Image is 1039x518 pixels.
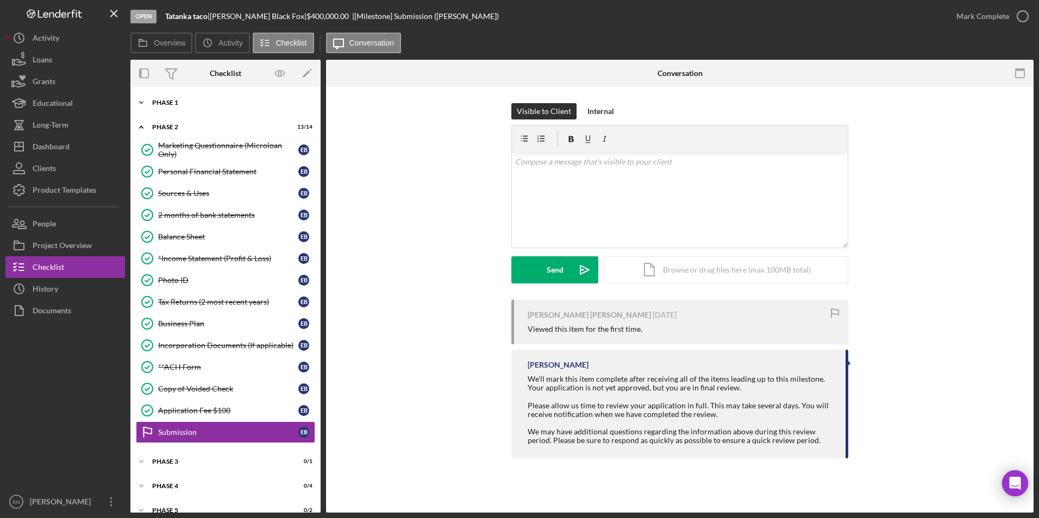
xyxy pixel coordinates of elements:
div: Application Fee $100 [158,406,298,415]
div: 0 / 4 [293,483,312,489]
a: Incorporation Documents (If applicable)EB [136,334,315,356]
div: Product Templates [33,179,96,204]
div: 0 / 1 [293,458,312,465]
div: Activity [33,27,59,52]
div: E B [298,362,309,372]
a: Dashboard [5,136,125,157]
div: E B [298,144,309,155]
div: Conversation [658,69,703,78]
div: 0 / 2 [293,507,312,514]
div: *Income Statement (Profit & Loss) [158,254,298,263]
div: We'll mark this item complete after receiving all of the items leading up to this milestone. Your... [528,375,835,445]
div: Open [130,10,157,23]
time: 2025-03-11 14:10 [653,311,677,319]
a: *Income Statement (Profit & Loss)EB [136,248,315,269]
label: Checklist [276,39,307,47]
div: Dashboard [33,136,70,160]
div: Project Overview [33,235,92,259]
label: Conversation [349,39,395,47]
button: Conversation [326,33,402,53]
a: Marketing Questionnaire (Microloan Only)EB [136,139,315,161]
div: Copy of Voided Check [158,384,298,393]
button: History [5,278,125,300]
div: | [165,12,210,21]
div: Viewed this item for the first time. [528,325,642,333]
div: Phase 3 [152,458,285,465]
button: Long-Term [5,114,125,136]
div: [PERSON_NAME] Black Fox | [210,12,306,21]
div: People [33,213,56,237]
text: EN [12,499,20,505]
div: Educational [33,92,73,117]
div: Documents [33,300,71,324]
div: $400,000.00 [306,12,352,21]
div: 13 / 14 [293,124,312,130]
button: Project Overview [5,235,125,256]
button: Documents [5,300,125,321]
div: E B [298,427,309,438]
div: E B [298,188,309,199]
button: Activity [195,33,249,53]
div: Visible to Client [517,103,571,119]
div: E B [298,166,309,177]
a: Tax Returns (2 most recent years)EB [136,291,315,313]
button: Clients [5,157,125,179]
div: E B [298,231,309,242]
button: Grants [5,71,125,92]
div: E B [298,253,309,264]
div: Personal Financial Statement [158,167,298,176]
div: | [Milestone] Submission ([PERSON_NAME]) [352,12,499,21]
div: [PERSON_NAME] [PERSON_NAME] [528,311,651,319]
a: 2 months of bank statementsEB [136,204,315,226]
button: People [5,213,125,235]
div: Checklist [33,256,64,281]
div: History [33,278,58,302]
a: Sources & UsesEB [136,182,315,204]
button: Mark Complete [946,5,1034,27]
div: E B [298,318,309,329]
button: Internal [582,103,619,119]
div: E B [298,296,309,307]
button: Activity [5,27,125,49]
div: E B [298,275,309,286]
button: Checklist [5,256,125,278]
div: [PERSON_NAME] [27,491,98,515]
div: Photo ID [158,276,298,285]
div: E B [298,383,309,394]
button: Product Templates [5,179,125,201]
button: Send [511,256,598,283]
div: Business Plan [158,319,298,328]
div: Submission [158,428,298,437]
div: E B [298,340,309,351]
a: Copy of Voided CheckEB [136,378,315,400]
b: Tatanka taco [165,11,208,21]
button: EN[PERSON_NAME] [5,491,125,513]
div: Balance Sheet [158,232,298,241]
div: Phase 2 [152,124,285,130]
div: [PERSON_NAME] [528,361,589,369]
div: Grants [33,71,55,95]
div: Mark Complete [956,5,1009,27]
div: Phase 5 [152,507,285,514]
div: Internal [587,103,614,119]
div: Marketing Questionnaire (Microloan Only) [158,141,298,159]
div: Tax Returns (2 most recent years) [158,298,298,306]
div: Phase 1 [152,99,307,106]
button: Loans [5,49,125,71]
div: Long-Term [33,114,68,138]
button: Overview [130,33,192,53]
label: Overview [154,39,185,47]
div: E B [298,405,309,416]
a: **ACH FormEB [136,356,315,378]
button: Educational [5,92,125,114]
button: Visible to Client [511,103,577,119]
